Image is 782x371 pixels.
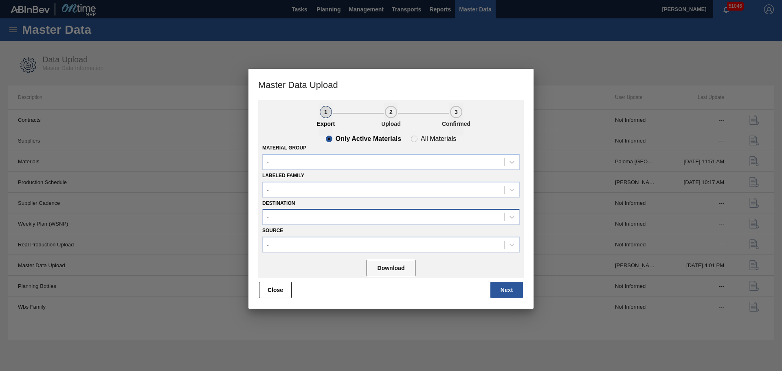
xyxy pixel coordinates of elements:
button: Download [367,260,415,276]
div: - [267,241,269,248]
label: Source [262,228,283,233]
div: 2 [385,106,397,118]
div: - [267,158,269,165]
p: Export [305,121,346,127]
button: 1Export [319,103,333,136]
div: - [267,214,269,221]
button: 2Upload [384,103,398,136]
button: Close [259,282,292,298]
button: 3Confirmed [449,103,463,136]
label: Labeled Family [262,173,304,178]
div: 3 [450,106,462,118]
clb-radio-button: Only Active Materials [326,136,401,142]
button: Next [490,282,523,298]
div: 1 [320,106,332,118]
h3: Master Data Upload [248,69,534,100]
div: - [267,186,269,193]
p: Confirmed [436,121,477,127]
p: Upload [371,121,411,127]
label: Material Group [262,145,306,151]
label: Destination [262,200,295,206]
clb-radio-button: All Materials [411,136,456,142]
